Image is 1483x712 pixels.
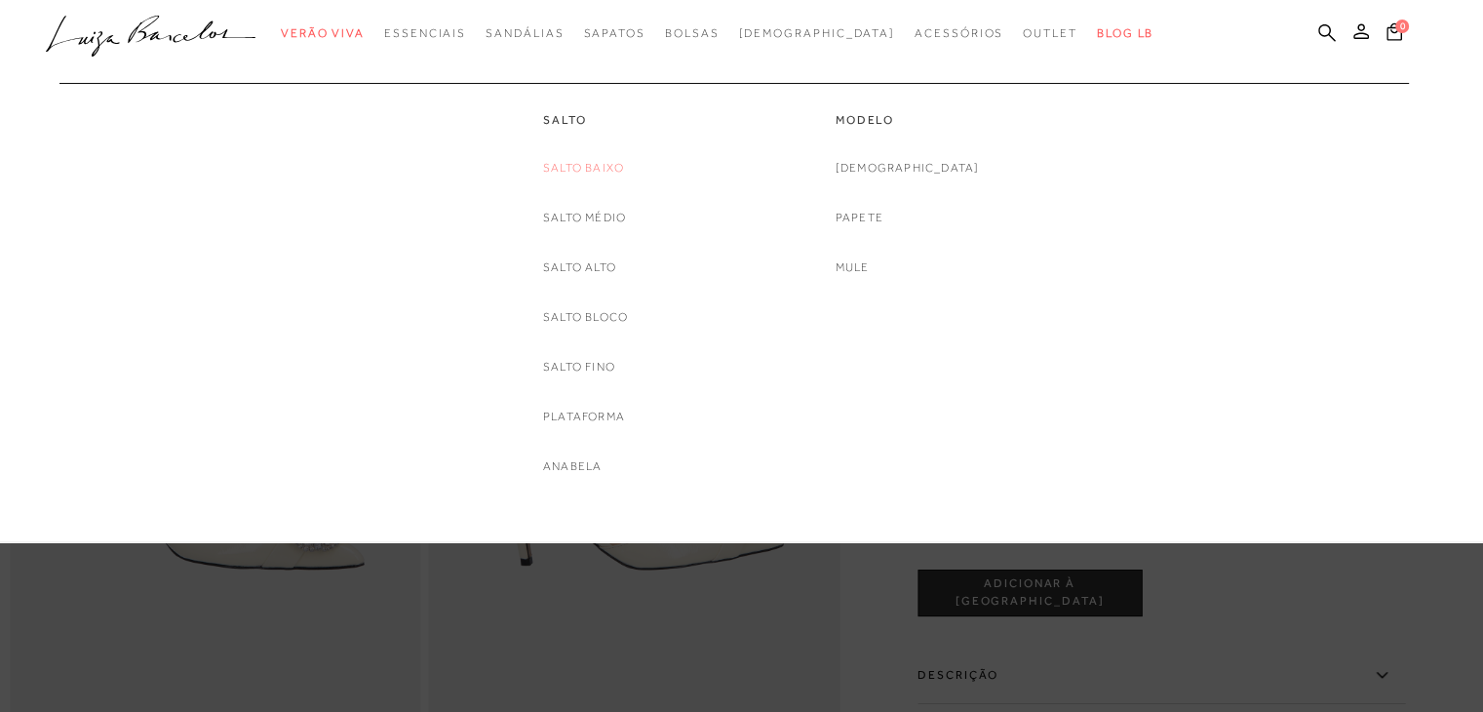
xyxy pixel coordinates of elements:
a: noSubCategoriesText [543,158,624,178]
span: Verão Viva [281,26,365,40]
a: categoryNavScreenReaderText [836,112,980,129]
a: noSubCategoriesText [738,16,895,52]
span: Outlet [1023,26,1077,40]
a: noSubCategoriesText [543,208,626,228]
a: categoryNavScreenReaderText [281,16,365,52]
a: noSubCategoriesText [836,158,980,178]
span: [DEMOGRAPHIC_DATA] [738,26,895,40]
a: categoryNavScreenReaderText [583,16,644,52]
a: noSubCategoriesText [836,257,870,278]
a: noSubCategoriesText [836,208,883,228]
a: noSubCategoriesText [543,257,616,278]
a: categoryNavScreenReaderText [543,112,628,129]
span: Sapatos [583,26,644,40]
a: categoryNavScreenReaderText [915,16,1003,52]
a: noSubCategoriesText [543,307,628,328]
span: Sandálias [486,26,564,40]
a: noSubCategoriesText [543,456,602,477]
button: 0 [1381,21,1408,48]
span: Acessórios [915,26,1003,40]
a: noSubCategoriesText [543,357,615,377]
span: 0 [1395,20,1409,33]
a: categoryNavScreenReaderText [1023,16,1077,52]
a: categoryNavScreenReaderText [665,16,720,52]
span: BLOG LB [1097,26,1153,40]
span: Bolsas [665,26,720,40]
a: categoryNavScreenReaderText [384,16,466,52]
a: BLOG LB [1097,16,1153,52]
a: categoryNavScreenReaderText [486,16,564,52]
span: Essenciais [384,26,466,40]
a: noSubCategoriesText [543,407,625,427]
